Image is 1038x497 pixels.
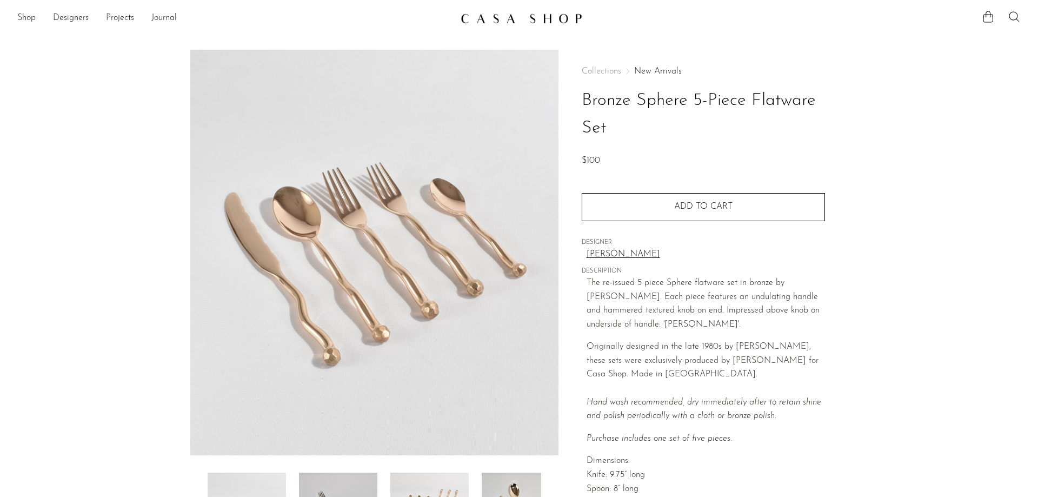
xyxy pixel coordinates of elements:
em: Hand wash recommended, dry immediately after to retain shine and polish periodically with a cloth... [587,398,821,421]
p: The re-issued 5 piece Sphere flatware set in bronze by [PERSON_NAME]. Each piece features an undu... [587,276,825,332]
span: Originally designed in the late 1980s by [PERSON_NAME], these sets were exclusively produced by [... [587,342,819,379]
a: Journal [151,11,177,25]
nav: Breadcrumbs [582,67,825,76]
a: Projects [106,11,134,25]
span: Add to cart [674,202,733,211]
i: Purchase includes one set of five pieces. [587,434,732,443]
ul: NEW HEADER MENU [17,9,452,28]
span: DESCRIPTION [582,267,825,276]
a: New Arrivals [634,67,682,76]
button: Add to cart [582,193,825,221]
a: Shop [17,11,36,25]
span: Collections [582,67,621,76]
a: Designers [53,11,89,25]
h1: Bronze Sphere 5-Piece Flatware Set [582,87,825,142]
a: [PERSON_NAME] [587,248,825,262]
span: $100 [582,156,600,165]
nav: Desktop navigation [17,9,452,28]
img: Bronze Sphere 5-Piece Flatware Set [190,50,558,455]
span: DESIGNER [582,238,825,248]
